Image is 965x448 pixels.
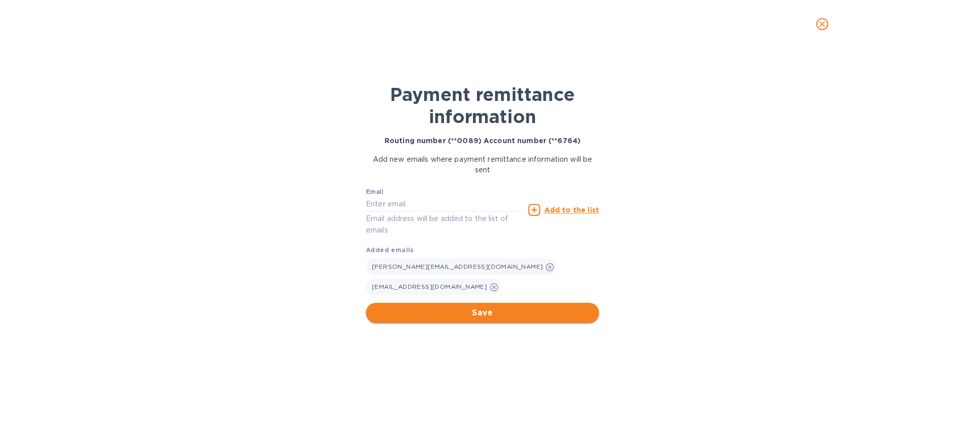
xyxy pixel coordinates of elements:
[366,259,556,275] div: [PERSON_NAME][EMAIL_ADDRESS][DOMAIN_NAME]
[366,213,524,236] p: Email address will be added to the list of emails
[366,189,383,195] label: Email
[390,83,575,128] b: Payment remittance information
[374,307,591,319] span: Save
[366,279,501,295] div: [EMAIL_ADDRESS][DOMAIN_NAME]
[366,303,599,323] button: Save
[372,263,543,270] span: [PERSON_NAME][EMAIL_ADDRESS][DOMAIN_NAME]
[544,206,599,214] u: Add to the list
[810,12,834,36] button: close
[372,283,487,290] span: [EMAIL_ADDRESS][DOMAIN_NAME]
[366,154,599,175] p: Add new emails where payment remittance information will be sent
[366,196,524,211] input: Enter email
[384,137,581,145] b: Routing number (**0089) Account number (**6764)
[366,246,414,254] b: Added emails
